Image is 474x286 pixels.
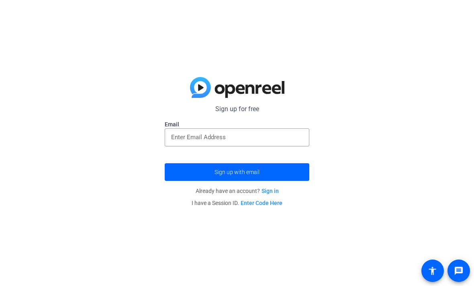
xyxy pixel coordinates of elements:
p: Sign up for free [165,104,309,114]
input: Enter Email Address [171,132,303,142]
span: I have a Session ID. [192,200,282,206]
mat-icon: message [454,266,464,276]
a: Enter Code Here [241,200,282,206]
button: Sign up with email [165,163,309,181]
span: Already have an account? [196,188,279,194]
mat-icon: accessibility [428,266,437,276]
a: Sign in [262,188,279,194]
label: Email [165,120,309,128]
img: blue-gradient.svg [190,77,284,98]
